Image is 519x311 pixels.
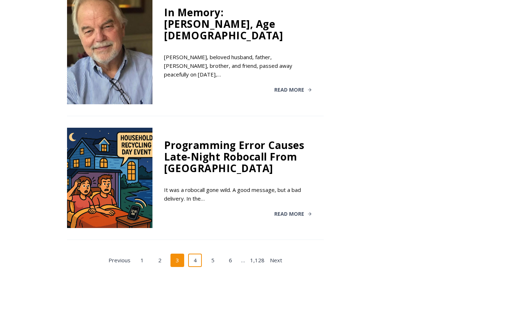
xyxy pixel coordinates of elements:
[249,254,265,267] a: 1,128
[269,254,283,267] a: Next
[153,254,167,267] a: 2
[164,6,312,41] div: In Memory: [PERSON_NAME], Age [DEMOGRAPHIC_DATA]
[164,139,312,174] div: Programming Error Causes Late-Night Robocall From [GEOGRAPHIC_DATA]
[108,254,131,267] a: Previous
[188,254,202,267] a: 4
[223,254,237,267] a: 6
[164,53,312,79] div: [PERSON_NAME], beloved husband, father, [PERSON_NAME], brother, and friend, passed away peacefull...
[274,87,312,92] a: Read More
[274,211,304,216] span: Read More
[206,254,219,267] a: 5
[274,87,304,92] span: Read More
[164,185,312,203] div: It was a robocall gone wild. A good message, but a bad delivery. In the…
[170,254,184,267] span: 3
[135,254,149,267] a: 1
[274,211,312,216] a: Read More
[241,254,245,267] span: …
[67,254,324,267] nav: Posts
